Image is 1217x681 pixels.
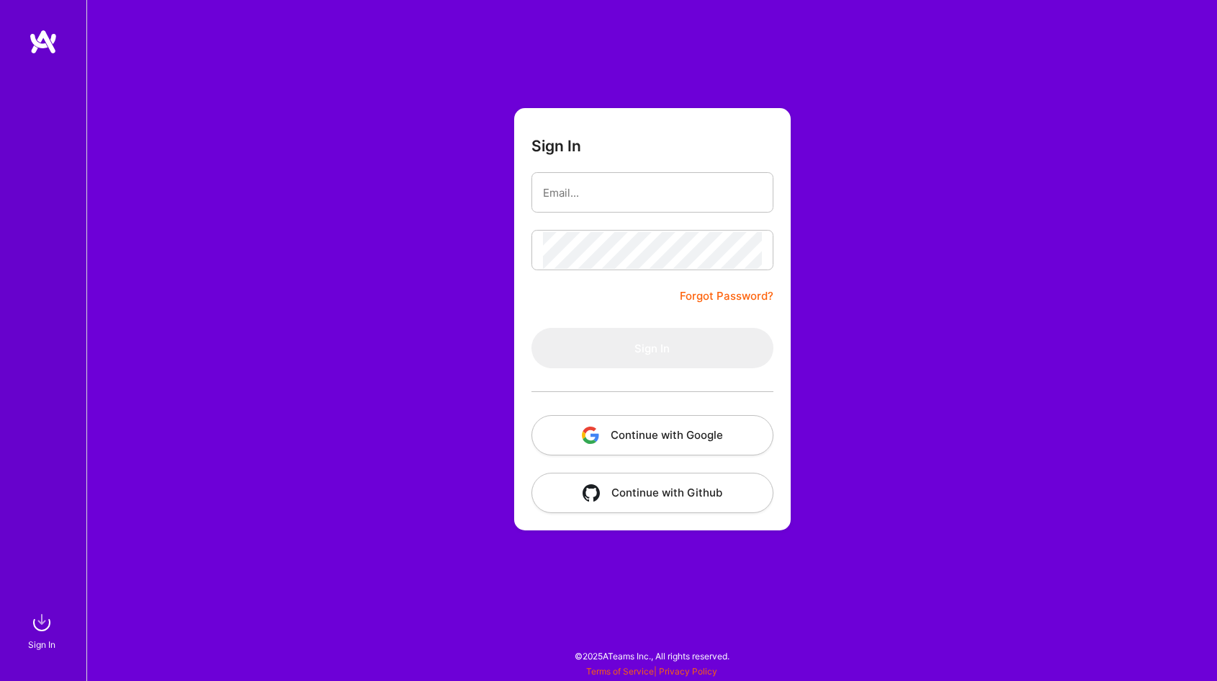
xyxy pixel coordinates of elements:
[27,608,56,637] img: sign in
[659,666,717,677] a: Privacy Policy
[531,328,773,368] button: Sign In
[582,427,599,444] img: icon
[586,666,654,677] a: Terms of Service
[543,174,762,211] input: Email...
[583,484,600,502] img: icon
[28,637,55,652] div: Sign In
[586,666,717,677] span: |
[531,473,773,513] button: Continue with Github
[29,29,58,55] img: logo
[531,137,581,155] h3: Sign In
[86,638,1217,674] div: © 2025 ATeams Inc., All rights reserved.
[30,608,56,652] a: sign inSign In
[680,288,773,305] a: Forgot Password?
[531,415,773,455] button: Continue with Google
